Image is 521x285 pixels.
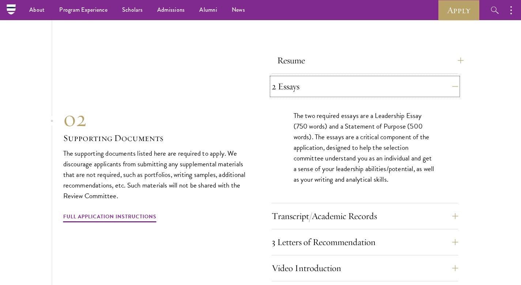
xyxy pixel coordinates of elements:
[272,233,458,251] button: 3 Letters of Recommendation
[63,106,250,132] div: 02
[272,207,458,225] button: Transcript/Academic Records
[63,212,156,223] a: Full Application Instructions
[272,78,458,95] button: 2 Essays
[277,52,464,69] button: Resume
[272,259,458,277] button: Video Introduction
[294,110,436,185] p: The two required essays are a Leadership Essay (750 words) and a Statement of Purpose (500 words)...
[63,148,250,201] p: The supporting documents listed here are required to apply. We discourage applicants from submitt...
[63,132,250,144] h3: Supporting Documents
